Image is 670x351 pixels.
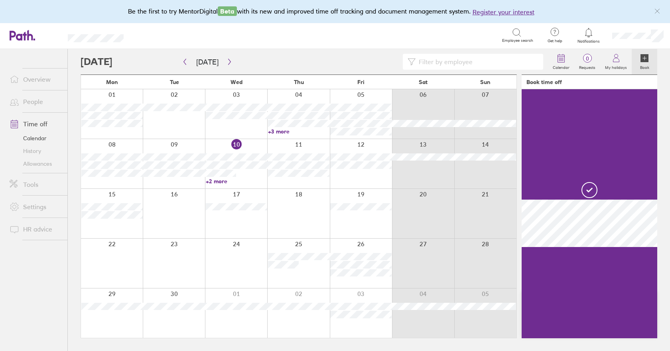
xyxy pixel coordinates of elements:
[145,31,166,39] div: Search
[170,79,179,85] span: Tue
[600,49,632,75] a: My holidays
[574,49,600,75] a: 0Requests
[3,116,67,132] a: Time off
[480,79,491,85] span: Sun
[3,132,67,145] a: Calendar
[357,79,365,85] span: Fri
[128,6,542,17] div: Be the first to try MentorDigital with its new and improved time off tracking and document manage...
[190,55,225,69] button: [DATE]
[473,7,534,17] button: Register your interest
[3,176,67,192] a: Tools
[502,38,533,43] span: Employee search
[3,94,67,110] a: People
[548,49,574,75] a: Calendar
[600,63,632,70] label: My holidays
[106,79,118,85] span: Mon
[574,63,600,70] label: Requests
[416,54,538,69] input: Filter by employee
[632,49,657,75] a: Book
[3,199,67,215] a: Settings
[231,79,242,85] span: Wed
[218,6,237,16] span: Beta
[574,55,600,62] span: 0
[3,157,67,170] a: Allowances
[268,128,329,135] a: +3 more
[526,79,562,85] div: Book time off
[419,79,428,85] span: Sat
[3,221,67,237] a: HR advice
[635,63,654,70] label: Book
[542,39,568,43] span: Get help
[3,145,67,157] a: History
[548,63,574,70] label: Calendar
[576,27,602,44] a: Notifications
[294,79,304,85] span: Thu
[576,39,602,44] span: Notifications
[206,178,267,185] a: +2 more
[3,71,67,87] a: Overview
